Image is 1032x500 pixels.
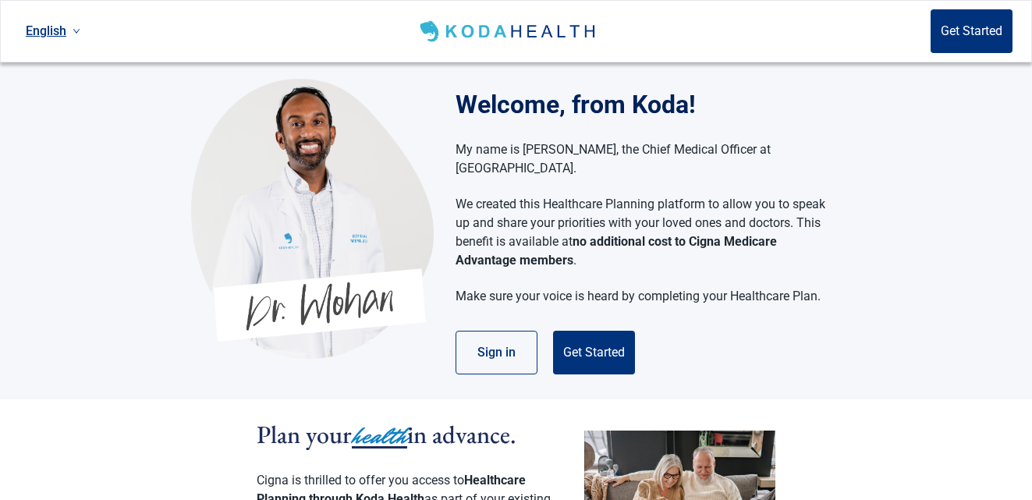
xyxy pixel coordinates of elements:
[931,9,1012,53] button: Get Started
[456,140,826,178] p: My name is [PERSON_NAME], the Chief Medical Officer at [GEOGRAPHIC_DATA].
[73,27,80,35] span: down
[456,287,826,306] p: Make sure your voice is heard by completing your Healthcare Plan.
[257,418,352,451] span: Plan your
[417,19,601,44] img: Koda Health
[553,331,635,374] button: Get Started
[352,419,407,453] span: health
[257,473,464,488] span: Cigna is thrilled to offer you access to
[456,86,842,123] h1: Welcome, from Koda!
[456,234,777,268] strong: no additional cost to Cigna Medicare Advantage members
[407,418,516,451] span: in advance.
[20,18,87,44] a: Current language: English
[456,331,537,374] button: Sign in
[191,78,434,359] img: Koda Health
[456,195,826,270] p: We created this Healthcare Planning platform to allow you to speak up and share your priorities w...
